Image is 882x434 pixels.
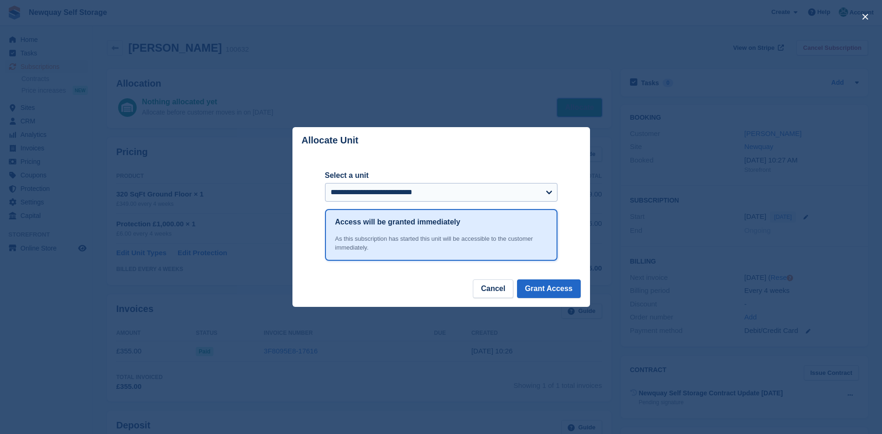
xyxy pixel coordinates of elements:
div: As this subscription has started this unit will be accessible to the customer immediately. [335,234,547,252]
p: Allocate Unit [302,135,358,146]
button: close [858,9,873,24]
button: Grant Access [517,279,581,298]
button: Cancel [473,279,513,298]
label: Select a unit [325,170,557,181]
h1: Access will be granted immediately [335,217,460,228]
